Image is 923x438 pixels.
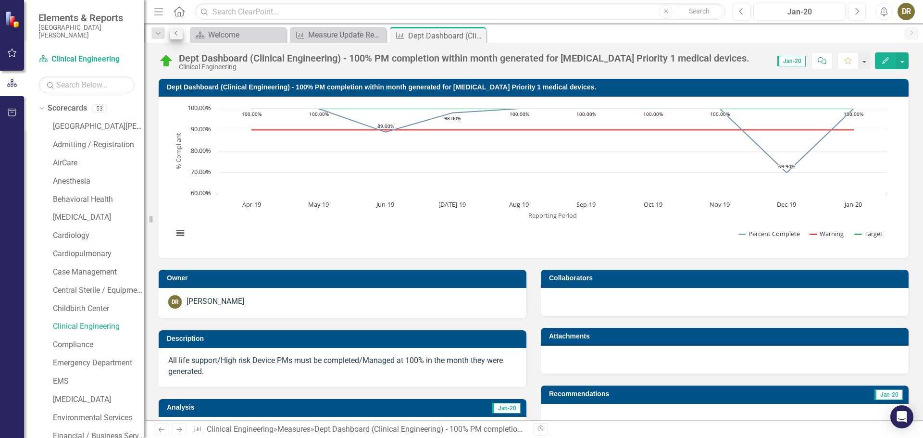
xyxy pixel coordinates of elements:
[38,12,135,24] span: Elements & Reports
[242,200,261,209] text: Apr-19
[844,200,862,209] text: Jan-20
[890,405,913,428] div: Open Intercom Messenger
[53,285,144,296] a: Central Sterile / Equipment Distribution
[53,321,144,332] a: Clinical Engineering
[308,29,384,41] div: Measure Update Report
[898,3,915,20] button: DR
[53,413,144,424] a: Environmental Services
[168,295,182,309] div: DR
[53,339,144,350] a: Compliance
[444,115,461,122] text: 98.00%
[53,139,144,150] a: Admitting / Registration
[408,30,484,42] div: Dept Dashboard (Clinical Engineering) - 100% PM completion within month generated for [MEDICAL_DA...
[492,403,521,413] span: Jan-20
[510,111,529,117] text: 100.00%
[53,394,144,405] a: [MEDICAL_DATA]
[193,424,526,435] div: » »
[38,76,135,93] input: Search Below...
[53,194,144,205] a: Behavioral Health
[191,188,211,197] text: 60.00%
[377,123,394,129] text: 89.00%
[644,200,662,209] text: Oct-19
[242,111,262,117] text: 100.00%
[167,404,339,411] h3: Analysis
[549,275,904,282] h3: Collaborators
[874,389,903,400] span: Jan-20
[53,249,144,260] a: Cardiopulmonary
[167,275,522,282] h3: Owner
[195,3,725,20] input: Search ClearPoint...
[191,146,211,155] text: 80.00%
[53,212,144,223] a: [MEDICAL_DATA]
[844,111,863,117] text: 100.00%
[168,104,899,248] div: Chart. Highcharts interactive chart.
[187,296,244,307] div: [PERSON_NAME]
[710,111,730,117] text: 100.00%
[250,107,856,111] g: Target, line 3 of 3 with 10 data points.
[549,333,904,340] h3: Attachments
[48,103,87,114] a: Scorecards
[207,425,274,434] a: Clinical Engineering
[53,267,144,278] a: Case Management
[528,211,577,220] text: Reporting Period
[308,200,329,209] text: May-19
[159,53,174,69] img: On Target
[167,84,904,91] h3: Dept Dashboard (Clinical Engineering) - 100% PM completion within month generated for [MEDICAL_DA...
[53,158,144,169] a: AirCare
[778,163,795,170] text: 69.90%
[292,29,384,41] a: Measure Update Report
[739,229,800,238] button: Show Percent Complete
[53,230,144,241] a: Cardiology
[174,226,187,240] button: View chart menu, Chart
[53,376,144,387] a: EMS
[810,229,844,238] button: Show Warning
[38,24,135,39] small: [GEOGRAPHIC_DATA][PERSON_NAME]
[168,355,517,377] p: All life support/High risk Device PMs must be completed/Managed at 100% in the month they were ge...
[277,425,311,434] a: Measures
[167,335,522,342] h3: Description
[753,3,846,20] button: Jan-20
[208,29,284,41] div: Welcome
[53,303,144,314] a: Childbirth Center
[168,104,892,248] svg: Interactive chart
[250,128,856,132] g: Warning, line 2 of 3 with 10 data points.
[643,111,663,117] text: 100.00%
[191,167,211,176] text: 70.00%
[92,104,107,113] div: 53
[179,63,749,71] div: Clinical Engineering
[309,111,329,117] text: 100.00%
[375,200,394,209] text: Jun-19
[777,200,796,209] text: Dec-19
[710,200,730,209] text: Nov-19
[777,56,806,66] span: Jan-20
[689,7,710,15] span: Search
[53,358,144,369] a: Emergency Department
[675,5,723,18] button: Search
[179,53,749,63] div: Dept Dashboard (Clinical Engineering) - 100% PM completion within month generated for [MEDICAL_DA...
[576,111,596,117] text: 100.00%
[855,229,883,238] button: Show Target
[576,200,596,209] text: Sep-19
[174,133,183,170] text: % Compliant
[757,6,842,18] div: Jan-20
[192,29,284,41] a: Welcome
[549,390,787,398] h3: Recommendations
[38,54,135,65] a: Clinical Engineering
[438,200,466,209] text: [DATE]-19
[53,121,144,132] a: [GEOGRAPHIC_DATA][PERSON_NAME]
[187,103,211,112] text: 100.00%
[191,125,211,133] text: 90.00%
[509,200,529,209] text: Aug-19
[5,11,22,28] img: ClearPoint Strategy
[314,425,766,434] div: Dept Dashboard (Clinical Engineering) - 100% PM completion within month generated for [MEDICAL_DA...
[53,176,144,187] a: Anesthesia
